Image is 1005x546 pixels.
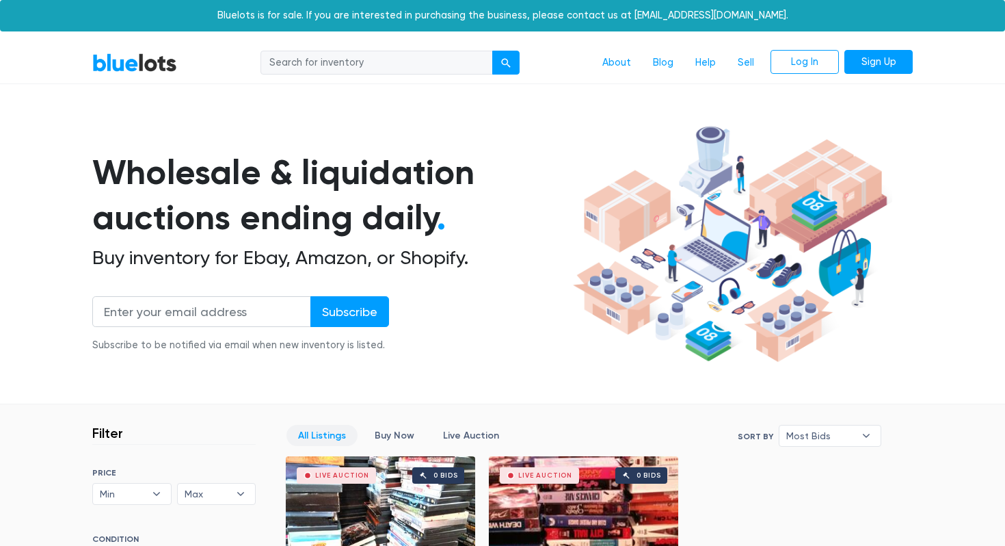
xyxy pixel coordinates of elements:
[591,50,642,76] a: About
[844,50,913,75] a: Sign Up
[642,50,684,76] a: Blog
[518,472,572,479] div: Live Auction
[852,426,881,446] b: ▾
[310,296,389,327] input: Subscribe
[92,246,568,270] h2: Buy inventory for Ebay, Amazon, or Shopify.
[92,425,123,441] h3: Filter
[92,150,568,241] h1: Wholesale & liquidation auctions ending daily
[185,484,230,504] span: Max
[142,484,171,504] b: ▾
[770,50,839,75] a: Log In
[315,472,369,479] div: Live Auction
[226,484,255,504] b: ▾
[437,197,446,238] span: .
[260,51,493,75] input: Search for inventory
[738,430,773,443] label: Sort By
[684,50,727,76] a: Help
[786,426,855,446] span: Most Bids
[92,338,389,353] div: Subscribe to be notified via email when new inventory is listed.
[431,425,511,446] a: Live Auction
[92,53,177,73] a: BlueLots
[433,472,458,479] div: 0 bids
[286,425,358,446] a: All Listings
[92,296,311,327] input: Enter your email address
[727,50,765,76] a: Sell
[363,425,426,446] a: Buy Now
[100,484,145,504] span: Min
[568,120,892,369] img: hero-ee84e7d0318cb26816c560f6b4441b76977f77a177738b4e94f68c95b2b83dbb.png
[92,468,256,478] h6: PRICE
[636,472,661,479] div: 0 bids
